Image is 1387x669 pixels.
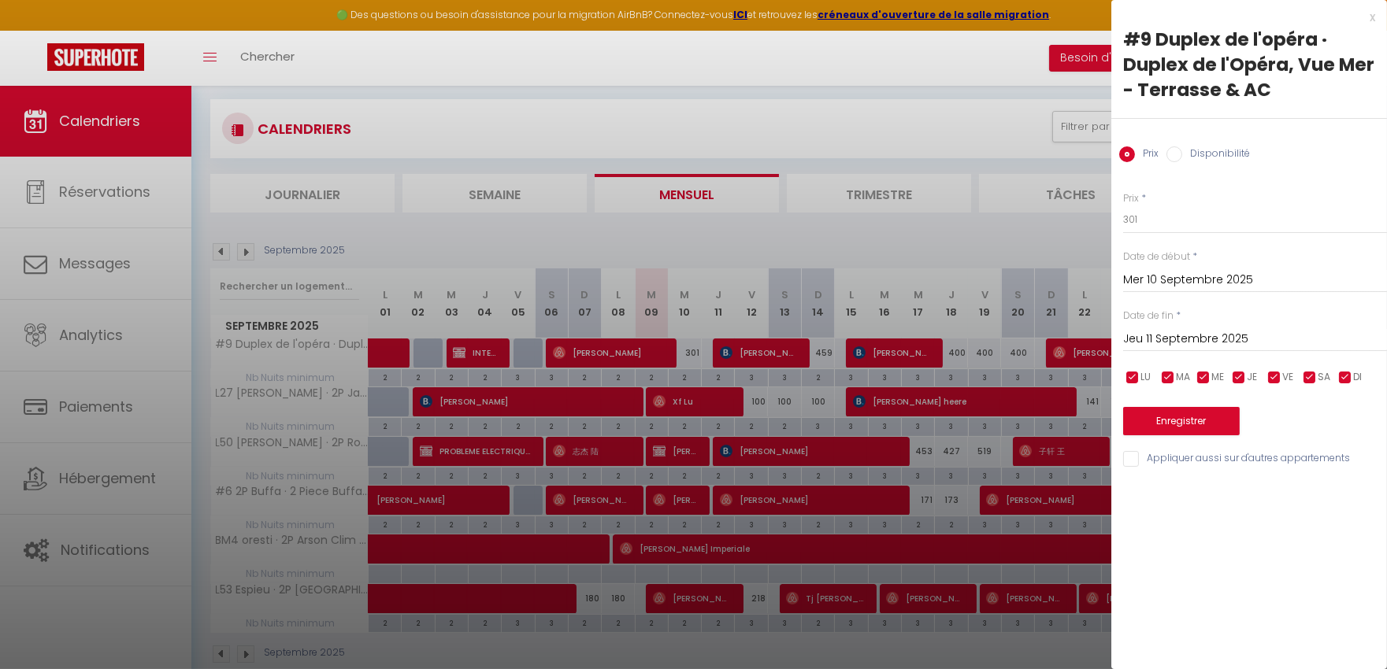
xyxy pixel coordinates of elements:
span: MA [1176,370,1190,385]
button: Enregistrer [1123,407,1240,435]
span: LU [1140,370,1151,385]
button: Ouvrir le widget de chat LiveChat [13,6,60,54]
span: ME [1211,370,1224,385]
label: Date de début [1123,249,1190,264]
label: Prix [1135,146,1159,164]
span: SA [1318,370,1330,385]
label: Prix [1123,191,1139,206]
span: DI [1353,370,1362,385]
span: VE [1282,370,1293,385]
label: Disponibilité [1182,146,1250,164]
label: Date de fin [1123,309,1174,323]
span: JE [1247,370,1257,385]
div: #9 Duplex de l'opéra · Duplex de l'Opéra, Vue Mer - Terrasse & AC [1123,27,1375,102]
div: x [1111,8,1375,27]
